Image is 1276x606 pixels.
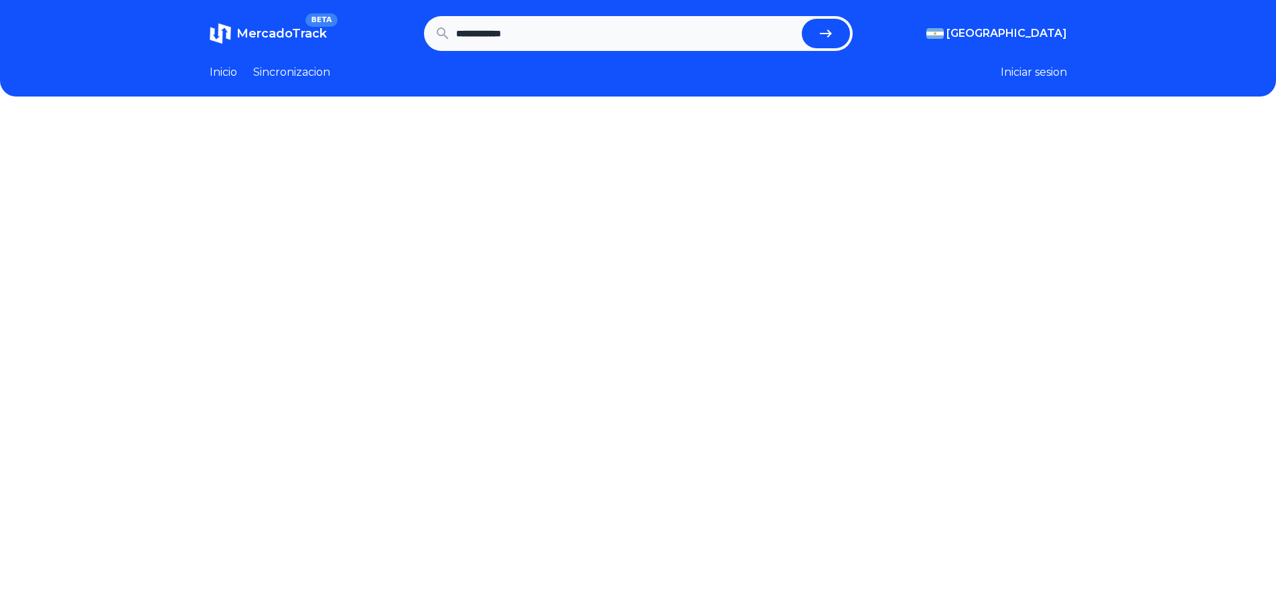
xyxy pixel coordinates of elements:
a: Inicio [210,64,237,80]
button: Iniciar sesion [1001,64,1067,80]
span: [GEOGRAPHIC_DATA] [946,25,1067,42]
button: [GEOGRAPHIC_DATA] [926,25,1067,42]
span: MercadoTrack [236,26,327,41]
img: MercadoTrack [210,23,231,44]
span: BETA [305,13,337,27]
a: Sincronizacion [253,64,330,80]
a: MercadoTrackBETA [210,23,327,44]
img: Argentina [926,28,944,39]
